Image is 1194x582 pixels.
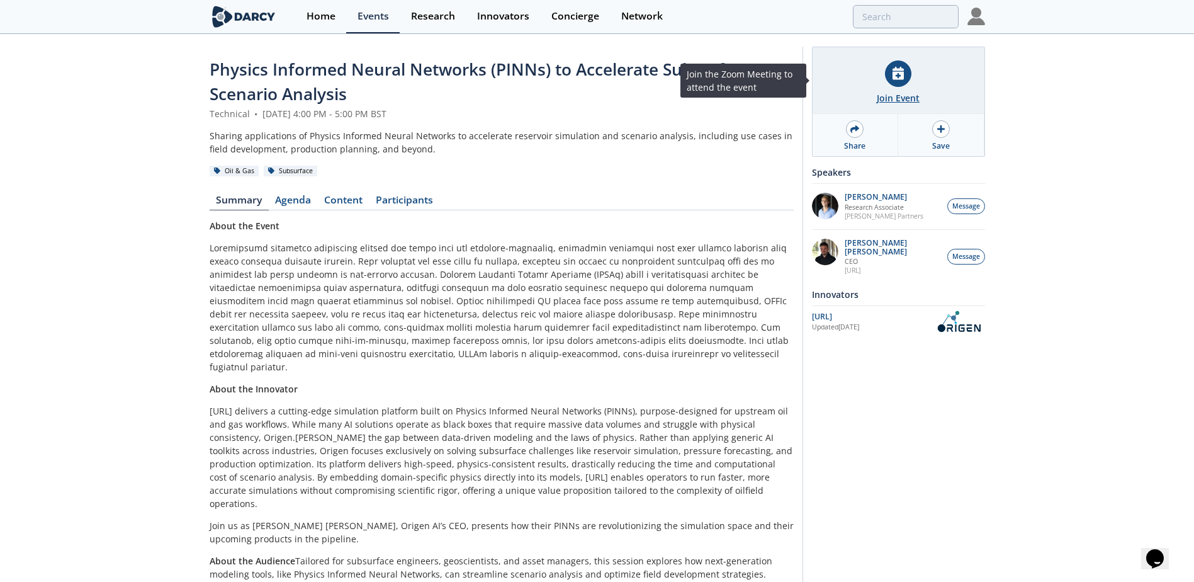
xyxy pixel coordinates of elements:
a: Summary [210,195,269,210]
p: [PERSON_NAME] [845,193,923,202]
a: [URL] Updated[DATE] OriGen.AI [812,311,985,333]
a: Participants [369,195,440,210]
p: [PERSON_NAME] Partners [845,212,923,220]
a: Agenda [269,195,318,210]
p: Join us as [PERSON_NAME] [PERSON_NAME], Origen AI’s CEO, presents how their PINNs are revolutioni... [210,519,794,545]
img: 20112e9a-1f67-404a-878c-a26f1c79f5da [812,239,838,265]
div: Speakers [812,161,985,183]
strong: About the Innovator [210,383,298,395]
img: Profile [967,8,985,25]
span: • [252,108,260,120]
div: Network [621,11,663,21]
div: Concierge [551,11,599,21]
p: [PERSON_NAME] [PERSON_NAME] [845,239,940,256]
input: Advanced Search [853,5,959,28]
p: [URL] delivers a cutting-edge simulation platform built on Physics Informed Neural Networks (PINN... [210,404,794,510]
div: Subsurface [264,166,318,177]
div: [URL] [812,311,932,322]
p: CEO [845,257,940,266]
div: Research [411,11,455,21]
span: Message [952,252,980,262]
img: OriGen.AI [932,311,985,333]
p: Loremipsumd sitametco adipiscing elitsed doe tempo inci utl etdolore-magnaaliq, enimadmin veniamq... [210,241,794,374]
div: Technical [DATE] 4:00 PM - 5:00 PM BST [210,107,794,120]
p: Research Associate [845,203,923,212]
span: Physics Informed Neural Networks (PINNs) to Accelerate Subsurface Scenario Analysis [210,58,752,105]
img: 1EXUV5ipS3aUf9wnAL7U [812,193,838,219]
a: Content [318,195,369,210]
div: Events [358,11,389,21]
p: [URL] [845,266,940,275]
div: Join Event [877,91,920,105]
span: Message [952,202,980,212]
div: Innovators [477,11,529,21]
p: Tailored for subsurface engineers, geoscientists, and asset managers, this session explores how n... [210,554,794,581]
iframe: chat widget [1141,532,1181,569]
button: Message [947,249,985,265]
img: logo-wide.svg [210,6,278,28]
strong: About the Event [210,220,279,232]
div: Oil & Gas [210,166,259,177]
strong: About the Audience [210,555,295,567]
div: Share [844,140,865,152]
div: Updated [DATE] [812,322,932,333]
div: Innovators [812,283,985,305]
div: Sharing applications of Physics Informed Neural Networks to accelerate reservoir simulation and s... [210,129,794,156]
div: Save [932,140,950,152]
div: Home [307,11,335,21]
button: Message [947,198,985,214]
